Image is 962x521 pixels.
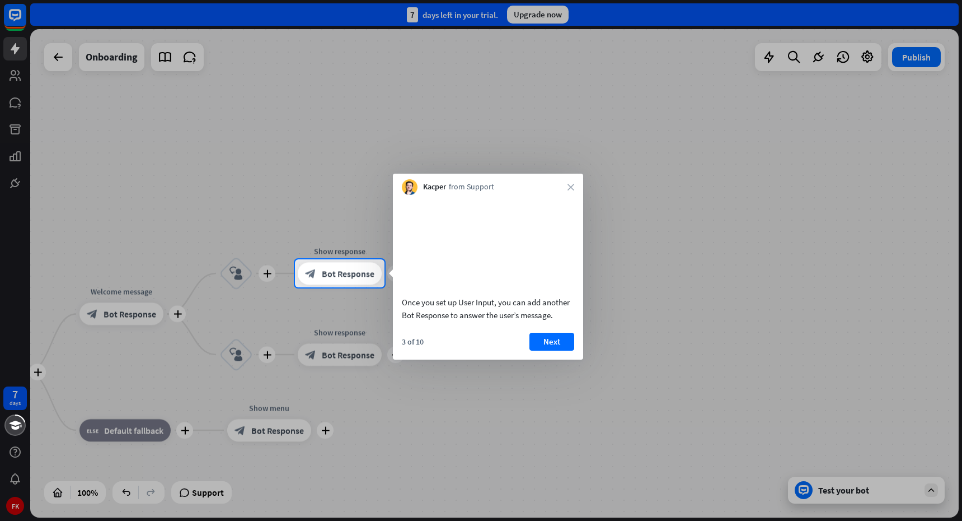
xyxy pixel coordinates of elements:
[567,184,574,190] i: close
[305,268,316,279] i: block_bot_response
[529,333,574,351] button: Next
[322,268,374,279] span: Bot Response
[423,182,446,193] span: Kacper
[402,296,574,322] div: Once you set up User Input, you can add another Bot Response to answer the user’s message.
[449,182,494,193] span: from Support
[402,337,424,347] div: 3 of 10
